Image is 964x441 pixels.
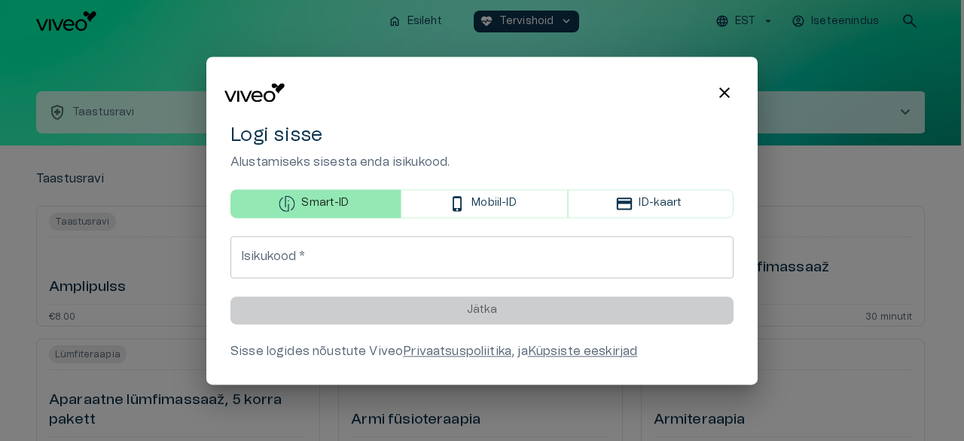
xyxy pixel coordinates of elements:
[230,123,734,147] h4: Logi sisse
[471,196,516,212] p: Mobiil-ID
[230,153,734,171] p: Alustamiseks sisesta enda isikukood.
[709,78,740,108] button: Close login modal
[715,84,734,102] span: close
[230,342,734,360] div: Sisse logides nõustute Viveo , ja
[401,189,568,218] button: Mobiil-ID
[230,189,401,218] button: Smart-ID
[301,196,349,212] p: Smart-ID
[528,345,638,357] a: Küpsiste eeskirjad
[224,83,285,103] img: Viveo logo
[568,189,734,218] button: ID-kaart
[403,345,511,357] a: Privaatsuspoliitika
[639,196,682,212] p: ID-kaart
